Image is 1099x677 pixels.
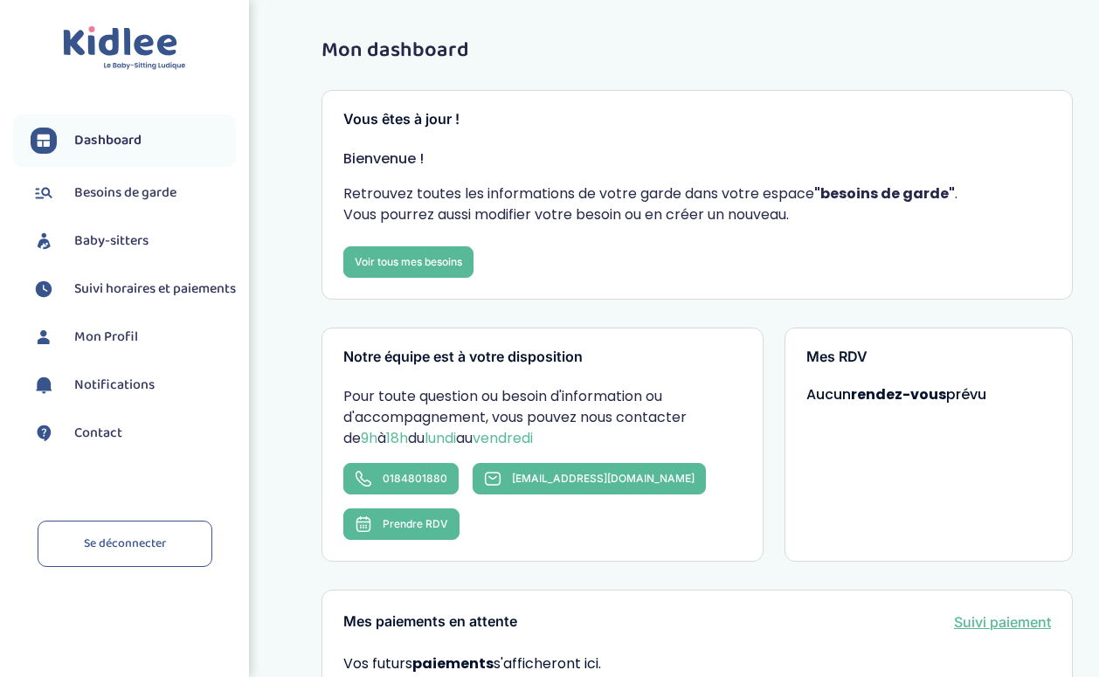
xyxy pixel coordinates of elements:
img: profil.svg [31,324,57,350]
strong: paiements [412,653,494,674]
h3: Mes paiements en attente [343,614,517,630]
a: Suivi horaires et paiements [31,276,236,302]
a: Suivi paiement [954,611,1051,632]
h3: Mes RDV [806,349,1051,365]
span: Suivi horaires et paiements [74,279,236,300]
span: Dashboard [74,130,142,151]
a: Notifications [31,372,236,398]
img: notification.svg [31,372,57,398]
a: Baby-sitters [31,228,236,254]
a: [EMAIL_ADDRESS][DOMAIN_NAME] [473,463,706,494]
h3: Notre équipe est à votre disposition [343,349,742,365]
img: babysitters.svg [31,228,57,254]
h1: Mon dashboard [321,39,1073,62]
span: Besoins de garde [74,183,176,204]
span: Notifications [74,375,155,396]
a: Contact [31,420,236,446]
span: Baby-sitters [74,231,149,252]
img: dashboard.svg [31,128,57,154]
span: 0184801880 [383,472,447,485]
span: vendredi [473,428,533,448]
a: Voir tous mes besoins [343,246,473,278]
img: logo.svg [63,26,186,71]
span: 18h [386,428,408,448]
span: Mon Profil [74,327,138,348]
span: Prendre RDV [383,517,448,530]
span: 9h [361,428,377,448]
strong: rendez-vous [851,384,946,404]
p: Bienvenue ! [343,149,1051,169]
a: Mon Profil [31,324,236,350]
button: Prendre RDV [343,508,460,540]
p: Pour toute question ou besoin d'information ou d'accompagnement, vous pouvez nous contacter de à ... [343,386,742,449]
a: Se déconnecter [38,521,212,567]
a: 0184801880 [343,463,459,494]
p: Retrouvez toutes les informations de votre garde dans votre espace . Vous pourrez aussi modifier ... [343,183,1051,225]
strong: "besoins de garde" [814,183,955,204]
img: suivihoraire.svg [31,276,57,302]
span: [EMAIL_ADDRESS][DOMAIN_NAME] [512,472,695,485]
a: Dashboard [31,128,236,154]
a: Besoins de garde [31,180,236,206]
h3: Vous êtes à jour ! [343,112,1051,128]
img: besoin.svg [31,180,57,206]
span: Contact [74,423,122,444]
span: Aucun prévu [806,384,986,404]
span: Vos futurs s'afficheront ici. [343,653,601,674]
img: contact.svg [31,420,57,446]
span: lundi [425,428,456,448]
